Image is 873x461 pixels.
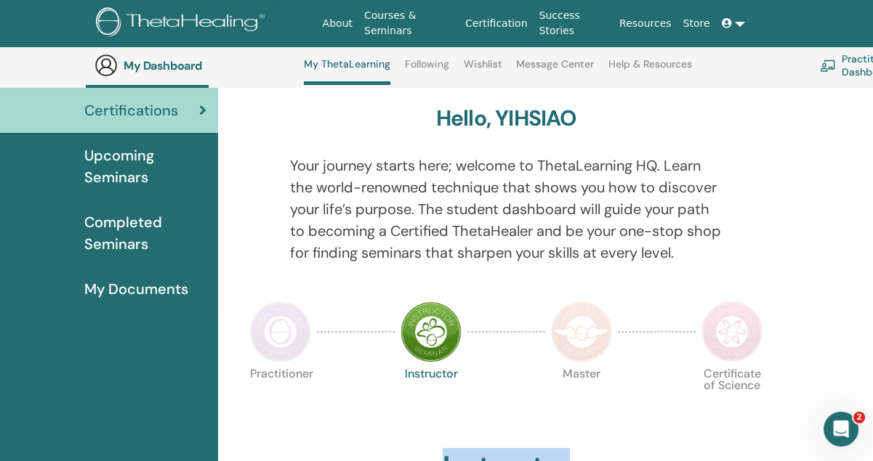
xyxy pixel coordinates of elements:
img: Instructor [401,301,462,362]
a: Help & Resources [608,58,692,81]
iframe: Intercom live chat [824,412,858,446]
span: Certifications [84,99,178,121]
img: chalkboard-teacher.svg [820,60,836,71]
img: Certificate of Science [701,301,763,362]
a: Certification [459,10,533,37]
img: generic-user-icon.jpg [94,54,118,77]
p: Certificate of Science [701,368,763,429]
a: Courses & Seminars [358,2,459,44]
h3: Hello, YIHSIAO [436,105,577,131]
img: logo.png [96,7,270,40]
h3: My Dashboard [124,59,269,73]
a: About [317,10,358,37]
span: Upcoming Seminars [84,144,206,188]
p: Your journey starts here; welcome to ThetaLearning HQ. Learn the world-renowned technique that sh... [290,155,723,264]
p: Practitioner [250,368,311,429]
a: Following [405,58,449,81]
a: My ThetaLearning [304,58,390,85]
a: Store [677,10,716,37]
a: Wishlist [464,58,502,81]
p: Instructor [401,368,462,429]
span: My Documents [84,278,188,300]
span: Completed Seminars [84,211,206,255]
img: Master [551,301,612,362]
a: Resources [613,10,677,37]
a: Message Center [516,58,594,81]
a: Success Stories [533,2,613,44]
p: Master [551,368,612,429]
img: Practitioner [250,301,311,362]
span: 2 [853,412,865,423]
